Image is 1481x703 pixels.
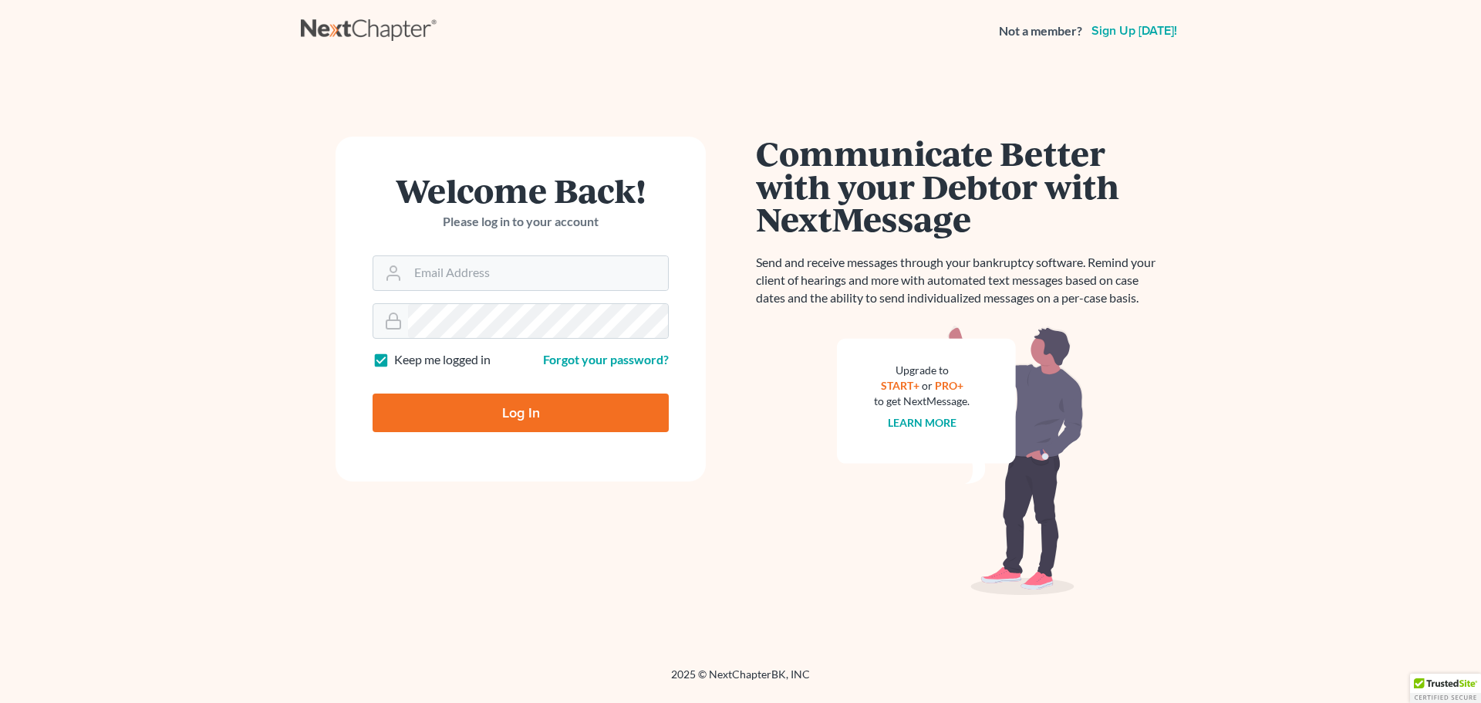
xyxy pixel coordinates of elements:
[1410,674,1481,703] div: TrustedSite Certified
[394,351,491,369] label: Keep me logged in
[874,394,970,409] div: to get NextMessage.
[881,379,919,392] a: START+
[837,326,1084,596] img: nextmessage_bg-59042aed3d76b12b5cd301f8e5b87938c9018125f34e5fa2b7a6b67550977c72.svg
[373,213,669,231] p: Please log in to your account
[874,363,970,378] div: Upgrade to
[756,254,1165,307] p: Send and receive messages through your bankruptcy software. Remind your client of hearings and mo...
[888,416,956,429] a: Learn more
[301,667,1180,695] div: 2025 © NextChapterBK, INC
[922,379,933,392] span: or
[373,174,669,207] h1: Welcome Back!
[1088,25,1180,37] a: Sign up [DATE]!
[408,256,668,290] input: Email Address
[373,394,669,432] input: Log In
[935,379,963,392] a: PRO+
[543,352,669,367] a: Forgot your password?
[756,137,1165,235] h1: Communicate Better with your Debtor with NextMessage
[999,22,1082,40] strong: Not a member?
